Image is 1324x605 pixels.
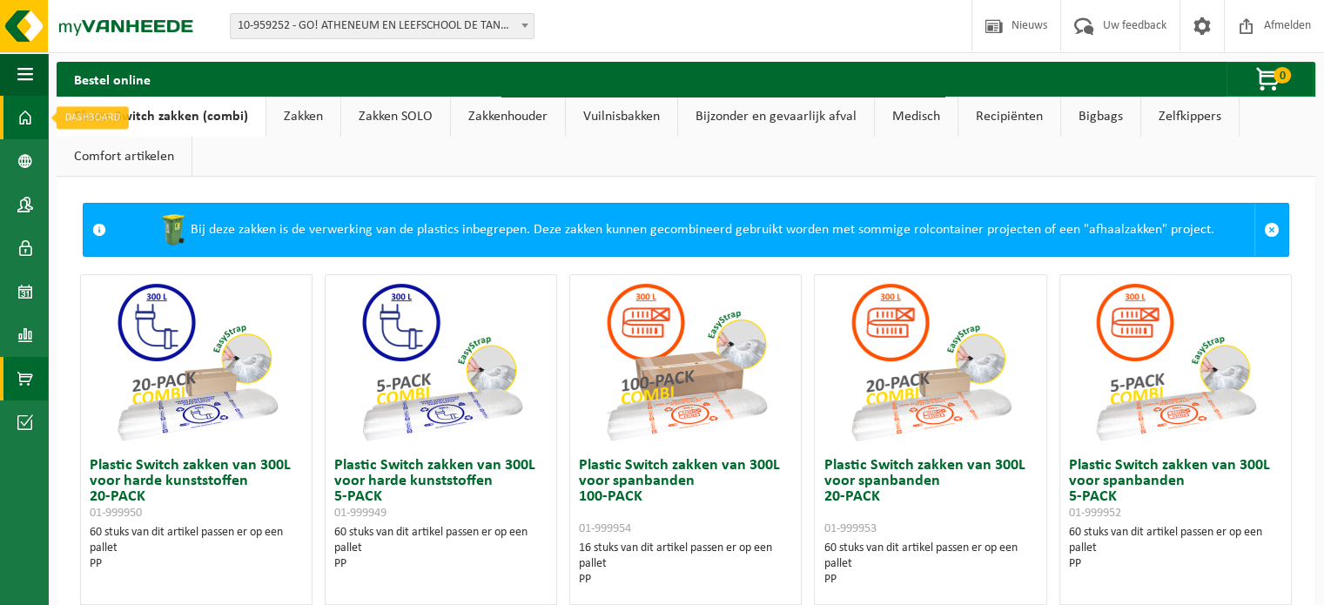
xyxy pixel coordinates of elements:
[334,507,386,520] span: 01-999949
[875,97,958,137] a: Medisch
[231,14,534,38] span: 10-959252 - GO! ATHENEUM EN LEEFSCHOOL DE TANDEM - EEKLO
[1061,97,1140,137] a: Bigbags
[115,204,1254,256] div: Bij deze zakken is de verwerking van de plastics inbegrepen. Deze zakken kunnen gecombineerd gebr...
[579,522,631,535] span: 01-999954
[334,525,548,572] div: 60 stuks van dit artikel passen er op een pallet
[1274,67,1291,84] span: 0
[90,458,303,521] h3: Plastic Switch zakken van 300L voor harde kunststoffen 20-PACK
[334,458,548,521] h3: Plastic Switch zakken van 300L voor harde kunststoffen 5-PACK
[1069,556,1282,572] div: PP
[90,556,303,572] div: PP
[1088,275,1262,449] img: 01-999952
[451,97,565,137] a: Zakkenhouder
[823,541,1037,588] div: 60 stuks van dit artikel passen er op een pallet
[1254,204,1288,256] a: Sluit melding
[579,458,792,536] h3: Plastic Switch zakken van 300L voor spanbanden 100-PACK
[57,137,192,177] a: Comfort artikelen
[266,97,340,137] a: Zakken
[823,522,876,535] span: 01-999953
[579,541,792,588] div: 16 stuks van dit artikel passen er op een pallet
[57,62,168,96] h2: Bestel online
[230,13,534,39] span: 10-959252 - GO! ATHENEUM EN LEEFSCHOOL DE TANDEM - EEKLO
[599,275,773,449] img: 01-999954
[1069,525,1282,572] div: 60 stuks van dit artikel passen er op een pallet
[1069,458,1282,521] h3: Plastic Switch zakken van 300L voor spanbanden 5-PACK
[958,97,1060,137] a: Recipiënten
[566,97,677,137] a: Vuilnisbakken
[1227,62,1314,97] button: 0
[843,275,1018,449] img: 01-999953
[823,458,1037,536] h3: Plastic Switch zakken van 300L voor spanbanden 20-PACK
[823,572,1037,588] div: PP
[57,97,265,137] a: Plastic Switch zakken (combi)
[341,97,450,137] a: Zakken SOLO
[1141,97,1239,137] a: Zelfkippers
[334,556,548,572] div: PP
[354,275,528,449] img: 01-999949
[678,97,874,137] a: Bijzonder en gevaarlijk afval
[90,507,142,520] span: 01-999950
[90,525,303,572] div: 60 stuks van dit artikel passen er op een pallet
[579,572,792,588] div: PP
[110,275,284,449] img: 01-999950
[156,212,191,247] img: WB-0240-HPE-GN-50.png
[1069,507,1121,520] span: 01-999952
